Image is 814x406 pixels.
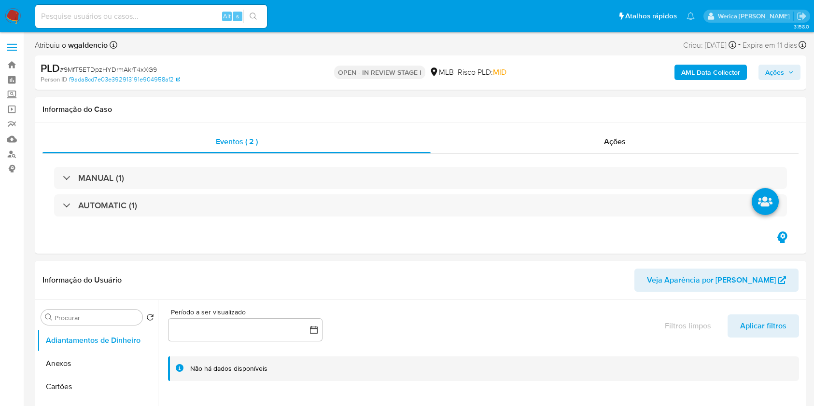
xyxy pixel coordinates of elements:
span: Eventos ( 2 ) [216,136,258,147]
div: MANUAL (1) [54,167,787,189]
b: wgaldencio [66,40,108,51]
button: Anexos [37,352,158,375]
b: PLD [41,60,60,76]
button: Ações [758,65,800,80]
span: # 9MfT5ETDpzHYDrmAkrT4xXG9 [60,65,157,74]
span: Expira em 11 dias [743,40,797,51]
b: Person ID [41,75,67,84]
span: Atribuiu o [35,40,108,51]
span: Risco PLD: [458,67,506,78]
span: Ações [765,65,784,80]
span: Ações [604,136,626,147]
h1: Informação do Caso [42,105,799,114]
b: AML Data Collector [681,65,740,80]
button: Adiantamentos de Dinheiro [37,329,158,352]
h3: AUTOMATIC (1) [78,200,137,211]
p: werica.jgaldencio@mercadolivre.com [718,12,793,21]
div: Criou: [DATE] [683,39,736,52]
span: MID [493,67,506,78]
p: OPEN - IN REVIEW STAGE I [334,66,425,79]
a: Notificações [687,12,695,20]
h3: MANUAL (1) [78,173,124,183]
a: Sair [797,11,807,21]
button: Cartões [37,375,158,398]
span: - [738,39,741,52]
input: Procurar [55,313,139,322]
button: Procurar [45,313,53,321]
button: Veja Aparência por [PERSON_NAME] [634,269,799,292]
span: Alt [223,12,231,21]
span: Veja Aparência por [PERSON_NAME] [647,269,776,292]
div: MLB [429,67,454,78]
span: s [236,12,239,21]
button: Retornar ao pedido padrão [146,313,154,324]
h1: Informação do Usuário [42,275,122,285]
input: Pesquise usuários ou casos... [35,10,267,23]
span: Atalhos rápidos [625,11,677,21]
button: search-icon [243,10,263,23]
a: f9ada8cd7e03e392913191e904958af2 [69,75,180,84]
div: AUTOMATIC (1) [54,194,787,217]
button: AML Data Collector [674,65,747,80]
